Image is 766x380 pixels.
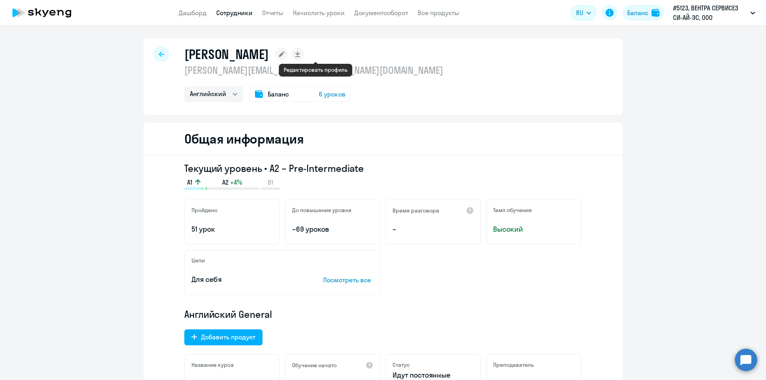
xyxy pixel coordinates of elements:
[184,308,272,321] span: Английский General
[627,8,648,18] div: Баланс
[268,89,289,99] span: Баланс
[292,362,337,369] h5: Обучение начато
[493,361,534,368] h5: Преподаватель
[393,207,439,214] h5: Время разговора
[184,64,443,77] p: [PERSON_NAME][EMAIL_ADDRESS][PERSON_NAME][DOMAIN_NAME]
[187,178,192,187] span: A1
[262,9,283,17] a: Отчеты
[191,207,217,214] h5: Пройдено
[191,361,234,368] h5: Название курса
[576,8,583,18] span: RU
[201,332,255,342] div: Добавить продукт
[292,207,351,214] h5: До повышения уровня
[184,46,269,62] h1: [PERSON_NAME]
[191,224,273,234] p: 51 урок
[292,224,373,234] p: ~69 уроков
[393,361,410,368] h5: Статус
[418,9,459,17] a: Все продукты
[393,224,474,234] p: –
[669,3,759,22] button: #5123, ВЕНТРА СЕРВИСЕЗ СИ-АЙ-ЭС, ООО
[622,5,664,21] button: Балансbalance
[493,207,532,214] h5: Темп обучения
[268,178,273,187] span: B1
[571,5,597,21] button: RU
[284,66,347,73] div: Редактировать профиль
[651,9,659,17] img: balance
[319,89,345,99] span: 6 уроков
[191,274,298,285] p: Для себя
[191,257,205,264] h5: Цели
[179,9,207,17] a: Дашборд
[493,224,574,234] span: Высокий
[323,275,373,285] p: Посмотреть все
[216,9,253,17] a: Сотрудники
[230,178,242,187] span: +4%
[222,178,229,187] span: A2
[184,131,304,147] h2: Общая информация
[184,329,263,345] button: Добавить продукт
[293,9,345,17] a: Начислить уроки
[673,3,747,22] p: #5123, ВЕНТРА СЕРВИСЕЗ СИ-АЙ-ЭС, ООО
[184,162,582,175] h3: Текущий уровень • A2 – Pre-Intermediate
[354,9,408,17] a: Документооборот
